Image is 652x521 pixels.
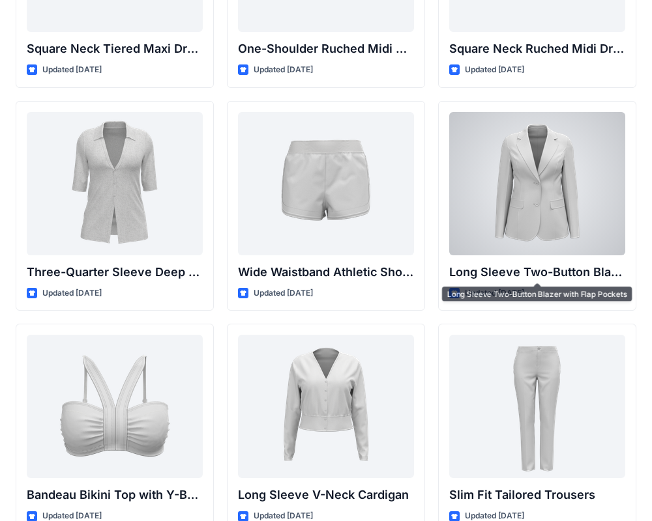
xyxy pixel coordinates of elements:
[27,40,203,58] p: Square Neck Tiered Maxi Dress with Ruffle Sleeves
[27,263,203,281] p: Three-Quarter Sleeve Deep V-Neck Button-Down Top
[449,263,625,281] p: Long Sleeve Two-Button Blazer with Flap Pockets
[238,263,414,281] p: Wide Waistband Athletic Shorts
[238,335,414,478] a: Long Sleeve V-Neck Cardigan
[465,63,524,77] p: Updated [DATE]
[27,486,203,504] p: Bandeau Bikini Top with Y-Back Straps and Stitch Detail
[449,40,625,58] p: Square Neck Ruched Midi Dress with Asymmetrical Hem
[42,287,102,300] p: Updated [DATE]
[238,486,414,504] p: Long Sleeve V-Neck Cardigan
[238,40,414,58] p: One-Shoulder Ruched Midi Dress with Asymmetrical Hem
[449,335,625,478] a: Slim Fit Tailored Trousers
[465,287,524,300] p: Updated [DATE]
[42,63,102,77] p: Updated [DATE]
[254,63,313,77] p: Updated [DATE]
[27,335,203,478] a: Bandeau Bikini Top with Y-Back Straps and Stitch Detail
[449,486,625,504] p: Slim Fit Tailored Trousers
[238,112,414,255] a: Wide Waistband Athletic Shorts
[449,112,625,255] a: Long Sleeve Two-Button Blazer with Flap Pockets
[254,287,313,300] p: Updated [DATE]
[27,112,203,255] a: Three-Quarter Sleeve Deep V-Neck Button-Down Top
